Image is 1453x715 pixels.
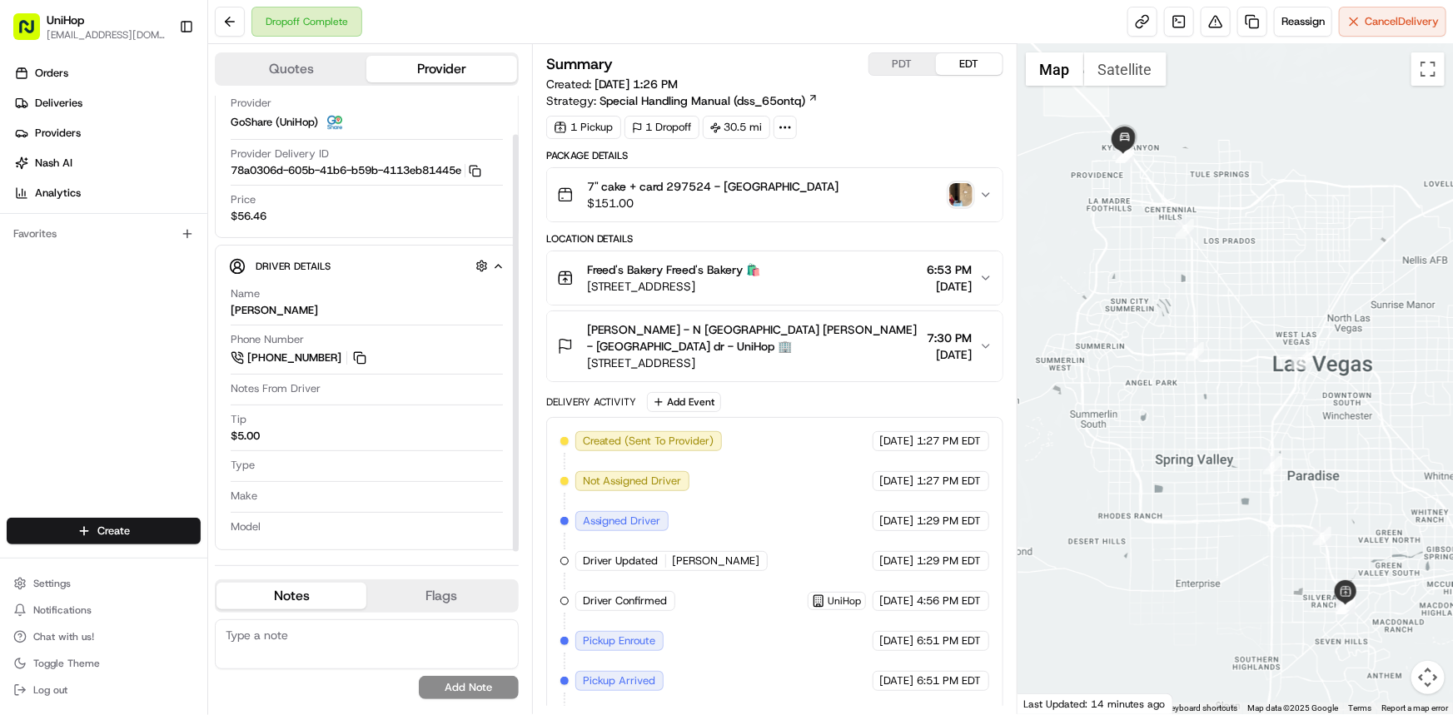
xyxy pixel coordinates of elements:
div: Location Details [546,232,1003,246]
button: Chat with us! [7,625,201,648]
a: 📗Knowledge Base [10,365,134,395]
div: 1 Dropoff [624,116,699,139]
button: Add Event [647,392,721,412]
span: [DATE] [880,633,914,648]
span: [DATE] [880,434,914,449]
div: [PERSON_NAME] [231,303,318,318]
button: 78a0306d-605b-41b6-b59b-4113eb81445e [231,163,481,178]
span: Knowledge Base [33,372,127,389]
a: Nash AI [7,150,207,176]
div: Past conversations [17,216,112,230]
span: [DATE] [880,514,914,529]
button: 7" cake + card 297524 - [GEOGRAPHIC_DATA]$151.00photo_proof_of_delivery image [547,168,1003,221]
span: Special Handling Manual (dss_65ontq) [600,92,806,109]
span: Deliveries [35,96,82,111]
h3: Summary [546,57,614,72]
img: 1736555255976-a54dd68f-1ca7-489b-9aae-adbdc363a1c4 [17,159,47,189]
img: UniHop Dispatch [17,287,43,314]
span: Assigned Driver [583,514,661,529]
img: Nash [17,17,50,50]
div: 3 [1336,596,1355,614]
span: Type [231,458,255,473]
span: [STREET_ADDRESS] [587,278,761,295]
span: Orders [35,66,68,81]
span: [DATE] [880,673,914,688]
span: Create [97,524,130,539]
div: 12 [1116,145,1134,163]
span: Toggle Theme [33,657,100,670]
span: $56.46 [231,209,266,224]
input: Clear [43,107,275,125]
span: Settings [33,577,71,590]
span: Pickup Enroute [583,633,656,648]
a: Powered byPylon [117,412,202,425]
div: $5.00 [231,429,260,444]
span: [DATE] [880,593,914,608]
span: Analytics [35,186,81,201]
img: goshare_logo.png [325,112,345,132]
span: Driver Updated [583,554,659,569]
span: 6:51 PM EDT [918,673,982,688]
span: GoShare (UniHop) [231,115,318,130]
div: Start new chat [75,159,273,176]
span: Provider [231,96,271,111]
span: Map data ©2025 Google [1247,703,1338,713]
span: [PERSON_NAME] - N [GEOGRAPHIC_DATA] [PERSON_NAME] - [GEOGRAPHIC_DATA] dr - UniHop 🏢 [587,321,921,355]
img: photo_proof_of_delivery image [949,183,973,206]
span: [PERSON_NAME] [673,554,760,569]
span: Providers [35,126,81,141]
span: Freed's Bakery Freed's Bakery 🛍️ [587,261,761,278]
span: Created (Sent To Provider) [583,434,714,449]
button: Map camera controls [1411,661,1445,694]
button: Start new chat [283,164,303,184]
span: • [138,303,144,316]
span: Reassign [1281,14,1325,29]
a: Open this area in Google Maps (opens a new window) [1022,693,1077,714]
span: Cancel Delivery [1365,14,1439,29]
button: Flags [366,583,516,609]
span: [DATE] [928,278,973,295]
button: Freed's Bakery Freed's Bakery 🛍️[STREET_ADDRESS]6:53 PM[DATE] [547,251,1003,305]
span: UniHop [829,594,862,608]
div: We're available if you need us! [75,176,229,189]
button: Toggle fullscreen view [1411,52,1445,86]
span: Price [231,192,256,207]
span: Wisdom [PERSON_NAME] [52,258,177,271]
div: 4 [1336,592,1355,610]
div: 30.5 mi [703,116,770,139]
span: • [181,258,187,271]
a: 💻API Documentation [134,365,274,395]
span: [PHONE_NUMBER] [247,350,341,365]
button: See all [258,213,303,233]
span: 7:30 PM [928,330,973,346]
span: API Documentation [157,372,267,389]
div: 9 [1176,219,1194,237]
button: Notes [216,583,366,609]
span: $151.00 [587,195,839,211]
button: Reassign [1274,7,1332,37]
button: [PERSON_NAME] - N [GEOGRAPHIC_DATA] [PERSON_NAME] - [GEOGRAPHIC_DATA] dr - UniHop 🏢[STREET_ADDRES... [547,311,1003,381]
span: 6:51 PM EDT [918,633,982,648]
a: Terms (opens in new tab) [1348,703,1371,713]
span: [DATE] [147,303,182,316]
button: UniHop[EMAIL_ADDRESS][DOMAIN_NAME] [7,7,172,47]
span: 1:27 PM EDT [918,474,982,489]
span: Created: [546,76,679,92]
span: [DATE] [190,258,224,271]
span: 1:27 PM EDT [918,434,982,449]
div: 1 Pickup [546,116,621,139]
span: UniHop Dispatch [52,303,135,316]
a: Providers [7,120,207,146]
div: 💻 [141,374,154,387]
span: [STREET_ADDRESS] [587,355,921,371]
span: Pickup Arrived [583,673,656,688]
img: 1736555255976-a54dd68f-1ca7-489b-9aae-adbdc363a1c4 [33,259,47,272]
span: Chat with us! [33,630,94,643]
div: 📗 [17,374,30,387]
span: Notes From Driver [231,381,321,396]
button: Driver Details [229,252,505,280]
span: UniHop [47,12,84,28]
button: PDT [869,53,936,75]
a: Orders [7,60,207,87]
